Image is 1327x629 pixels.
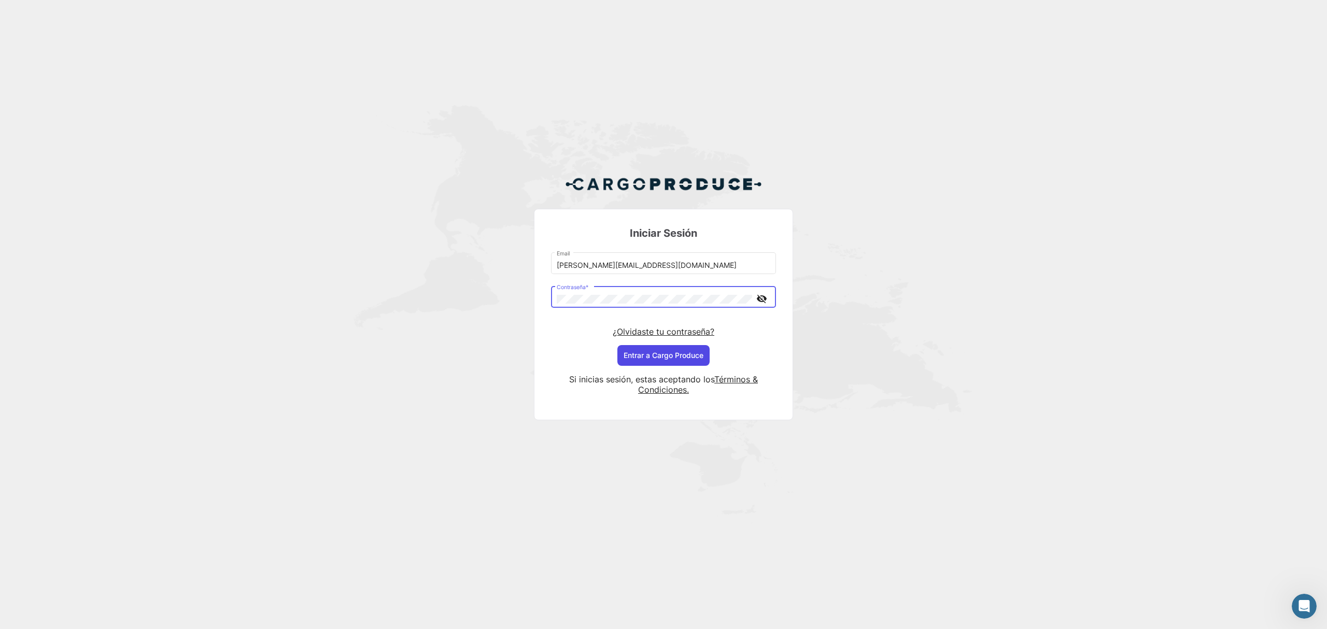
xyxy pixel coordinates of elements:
[569,374,714,384] span: Si inicias sesión, estas aceptando los
[1292,594,1317,619] iframe: Intercom live chat
[551,226,776,240] h3: Iniciar Sesión
[617,345,710,366] button: Entrar a Cargo Produce
[565,171,762,196] img: Cargo Produce Logo
[755,292,768,305] mat-icon: visibility_off
[638,374,758,395] a: Términos & Condiciones.
[613,326,714,337] a: ¿Olvidaste tu contraseña?
[557,261,771,270] input: Email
